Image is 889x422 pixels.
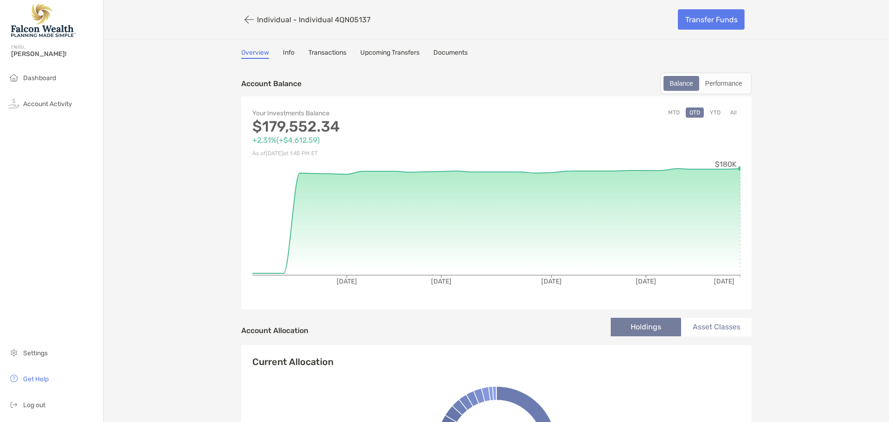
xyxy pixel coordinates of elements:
[714,277,734,285] tspan: [DATE]
[8,373,19,384] img: get-help icon
[241,326,308,335] h4: Account Allocation
[23,375,49,383] span: Get Help
[706,107,724,118] button: YTD
[8,72,19,83] img: household icon
[23,74,56,82] span: Dashboard
[283,49,294,59] a: Info
[308,49,346,59] a: Transactions
[23,349,48,357] span: Settings
[257,15,370,24] p: Individual - Individual 4QN05137
[636,277,656,285] tspan: [DATE]
[11,50,98,58] span: [PERSON_NAME]!
[8,347,19,358] img: settings icon
[11,4,76,37] img: Falcon Wealth Planning Logo
[23,401,45,409] span: Log out
[726,107,740,118] button: All
[678,9,745,30] a: Transfer Funds
[252,121,496,132] p: $179,552.34
[252,107,496,119] p: Your Investments Balance
[681,318,751,336] li: Asset Classes
[337,277,357,285] tspan: [DATE]
[433,49,468,59] a: Documents
[252,148,496,159] p: As of [DATE] at 1:45 PM ET
[686,107,704,118] button: QTD
[8,399,19,410] img: logout icon
[611,318,681,336] li: Holdings
[715,160,737,169] tspan: $180K
[664,77,698,90] div: Balance
[252,356,333,367] h4: Current Allocation
[541,277,562,285] tspan: [DATE]
[252,134,496,146] p: +2.31% ( +$4,612.59 )
[360,49,419,59] a: Upcoming Transfers
[8,98,19,109] img: activity icon
[23,100,72,108] span: Account Activity
[431,277,451,285] tspan: [DATE]
[241,49,269,59] a: Overview
[700,77,747,90] div: Performance
[664,107,683,118] button: MTD
[660,73,751,94] div: segmented control
[241,78,301,89] p: Account Balance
